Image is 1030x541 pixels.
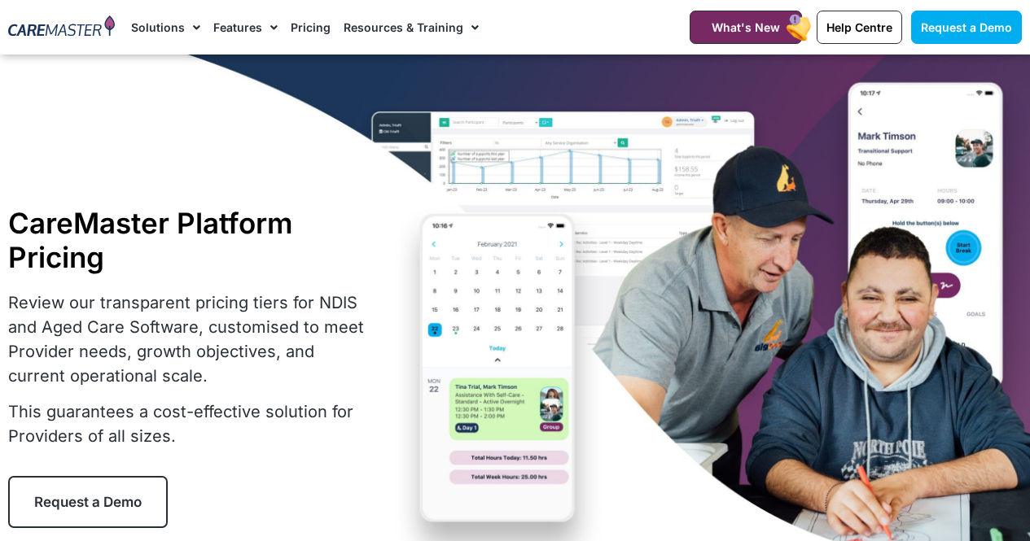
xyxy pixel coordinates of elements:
span: Request a Demo [921,20,1012,34]
a: Request a Demo [8,476,168,528]
span: What's New [712,20,780,34]
p: This guarantees a cost-effective solution for Providers of all sizes. [8,399,368,448]
a: Request a Demo [911,11,1022,44]
span: Help Centre [826,20,892,34]
a: What's New [690,11,802,44]
span: Request a Demo [34,494,142,510]
a: Help Centre [817,11,902,44]
img: CareMaster Logo [8,15,115,39]
p: Review our transparent pricing tiers for NDIS and Aged Care Software, customised to meet Provider... [8,290,368,388]
h1: CareMaster Platform Pricing [8,206,368,274]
